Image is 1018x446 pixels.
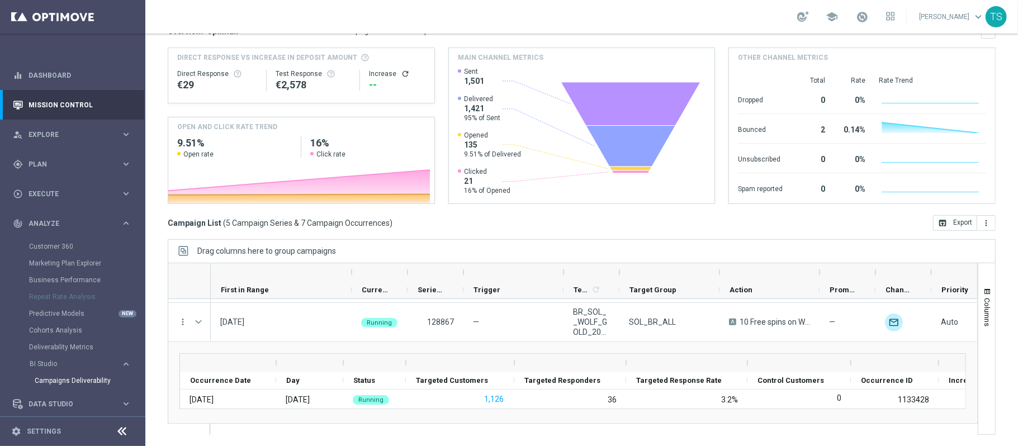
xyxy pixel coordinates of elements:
[738,120,783,137] div: Bounced
[983,298,992,326] span: Columns
[839,120,865,137] div: 0.14%
[316,150,345,159] span: Click rate
[918,8,986,25] a: [PERSON_NAME]keyboard_arrow_down
[738,90,783,108] div: Dropped
[464,113,500,122] span: 95% of Sent
[839,90,865,108] div: 0%
[13,399,121,409] div: Data Studio
[29,191,121,197] span: Execute
[29,401,121,407] span: Data Studio
[636,376,722,385] span: Targeted Response Rate
[369,69,425,78] div: Increase
[220,317,244,327] div: 17 Sep 2025, Wednesday
[390,218,392,228] span: )
[464,176,510,186] span: 21
[464,167,510,176] span: Clicked
[29,220,121,227] span: Analyze
[29,339,144,355] div: Deliverability Metrics
[757,376,824,385] span: Control Customers
[417,317,454,327] div: 128867
[121,218,131,229] i: keyboard_arrow_right
[941,286,968,294] span: Priority
[29,161,121,168] span: Plan
[221,286,269,294] span: First in Range
[12,219,132,228] button: track_changes Analyze keyboard_arrow_right
[168,218,392,228] h3: Campaign List
[177,69,257,78] div: Direct Response
[982,219,991,227] i: more_vert
[740,317,810,327] span: 10 Free spins on Wolf Gold
[590,283,600,296] span: Calculate column
[12,101,132,110] button: Mission Control
[885,314,903,331] img: Optimail
[121,129,131,140] i: keyboard_arrow_right
[367,319,392,326] span: Running
[29,305,144,322] div: Predictive Models
[362,286,389,294] span: Current Status
[177,53,357,63] span: Direct Response VS Increase In Deposit Amount
[591,285,600,294] i: refresh
[729,319,736,325] span: A
[12,189,132,198] button: play_circle_outline Execute keyboard_arrow_right
[35,376,116,385] a: Campaigns Deliverability
[418,286,444,294] span: Series ID
[119,310,136,317] div: NEW
[226,218,390,228] span: 5 Campaign Series & 7 Campaign Occurrences
[837,393,841,403] label: 0
[29,355,144,389] div: BI Studio
[29,255,144,272] div: Marketing Plan Explorer
[190,376,251,385] span: Occurrence Date
[12,400,132,409] button: Data Studio keyboard_arrow_right
[986,6,1007,27] div: TS
[608,395,617,405] div: 36
[29,276,116,284] a: Business Performance
[13,130,121,140] div: Explore
[12,71,132,80] button: equalizer Dashboard
[839,76,865,85] div: Rate
[310,136,425,150] h2: 16%
[286,376,300,385] span: Day
[464,67,484,76] span: Sent
[464,76,484,86] span: 1,501
[796,120,825,137] div: 2
[464,186,510,195] span: 16% of Opened
[738,53,828,63] h4: Other channel metrics
[483,392,505,406] button: 1,126
[29,326,116,335] a: Cohorts Analysis
[464,150,521,159] span: 9.51% of Delivered
[29,90,131,120] a: Mission Control
[29,322,144,339] div: Cohorts Analysis
[796,179,825,197] div: 0
[524,376,600,385] span: Targeted Responders
[197,246,336,255] span: Drag columns here to group campaigns
[826,11,838,23] span: school
[29,60,131,90] a: Dashboard
[13,159,23,169] i: gps_fixed
[29,131,121,138] span: Explore
[29,238,144,255] div: Customer 360
[879,76,986,85] div: Rate Trend
[12,160,132,169] button: gps_fixed Plan keyboard_arrow_right
[949,376,981,385] span: Increase
[121,359,131,369] i: keyboard_arrow_right
[574,286,590,294] span: Templates
[29,343,116,352] a: Deliverability Metrics
[13,219,121,229] div: Analyze
[223,218,226,228] span: (
[738,179,783,197] div: Spam reported
[276,69,351,78] div: Test Response
[401,69,410,78] button: refresh
[13,189,23,199] i: play_circle_outline
[353,376,375,385] span: Status
[730,286,752,294] span: Action
[474,286,500,294] span: Trigger
[629,317,676,327] span: SOL_BR_ALL
[29,272,144,288] div: Business Performance
[13,130,23,140] i: person_search
[12,130,132,139] button: person_search Explore keyboard_arrow_right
